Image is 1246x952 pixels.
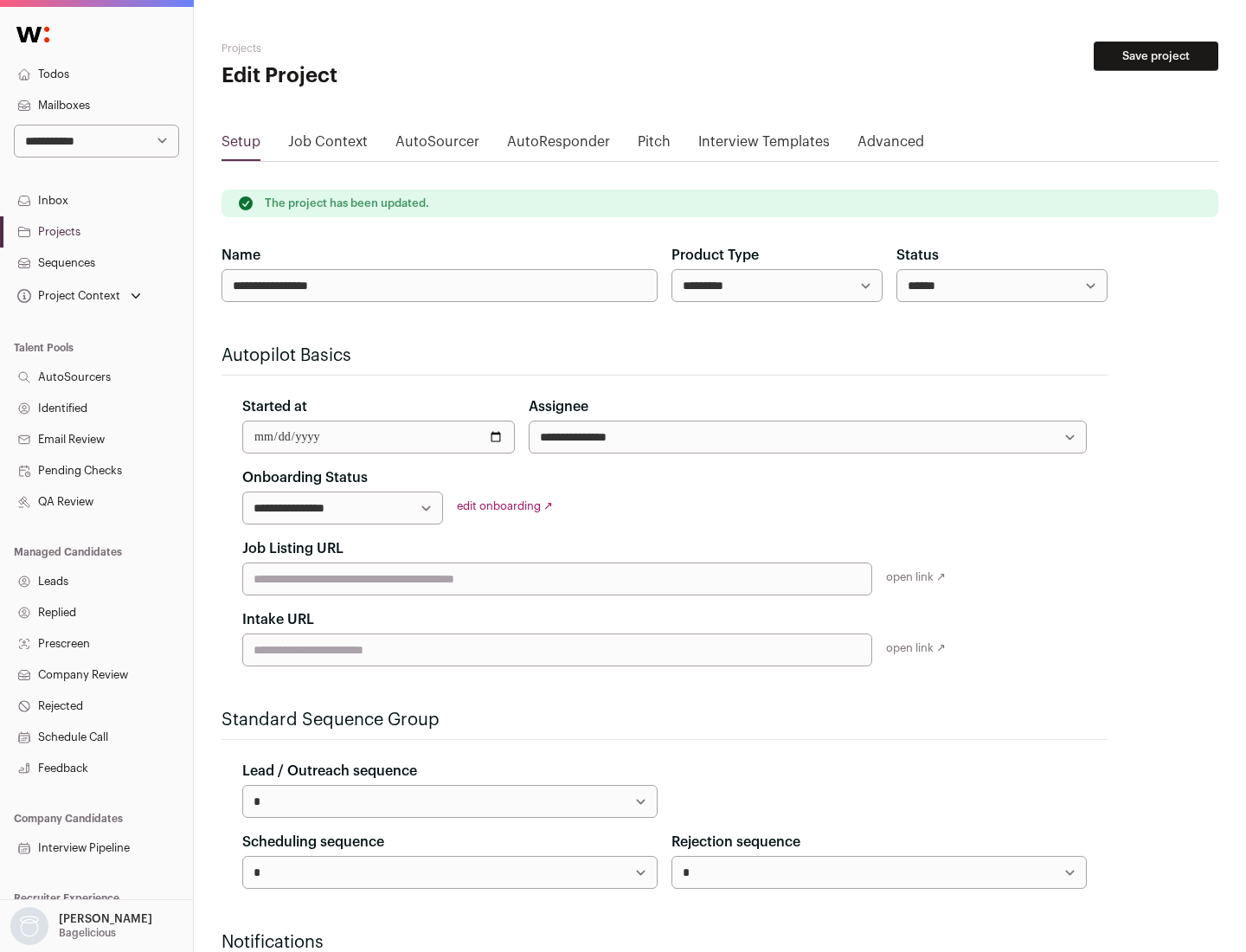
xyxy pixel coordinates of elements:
p: [PERSON_NAME] [59,912,152,926]
label: Job Listing URL [242,538,344,559]
a: edit onboarding ↗ [457,500,553,511]
h2: Projects [222,42,554,55]
label: Intake URL [242,609,314,630]
a: Pitch [638,132,671,159]
a: Setup [222,132,260,159]
label: Onboarding Status [242,467,368,488]
label: Scheduling sequence [242,832,384,852]
button: Save project [1094,42,1218,71]
p: The project has been updated. [265,196,429,210]
div: Project Context [14,289,120,303]
label: Started at [242,396,307,417]
label: Lead / Outreach sequence [242,761,417,782]
button: Open dropdown [7,907,156,945]
h1: Edit Project [222,62,554,90]
a: Advanced [857,132,924,159]
a: Job Context [288,132,368,159]
p: Bagelicious [59,926,116,940]
a: AutoSourcer [395,132,479,159]
a: AutoResponder [507,132,610,159]
h2: Standard Sequence Group [222,708,1108,732]
button: Open dropdown [14,284,145,308]
h2: Autopilot Basics [222,344,1108,368]
label: Status [896,245,939,266]
label: Name [222,245,260,266]
label: Rejection sequence [671,832,800,852]
img: Wellfound [7,17,59,52]
a: Interview Templates [698,132,830,159]
label: Assignee [529,396,588,417]
img: nopic.png [10,907,48,945]
label: Product Type [671,245,759,266]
